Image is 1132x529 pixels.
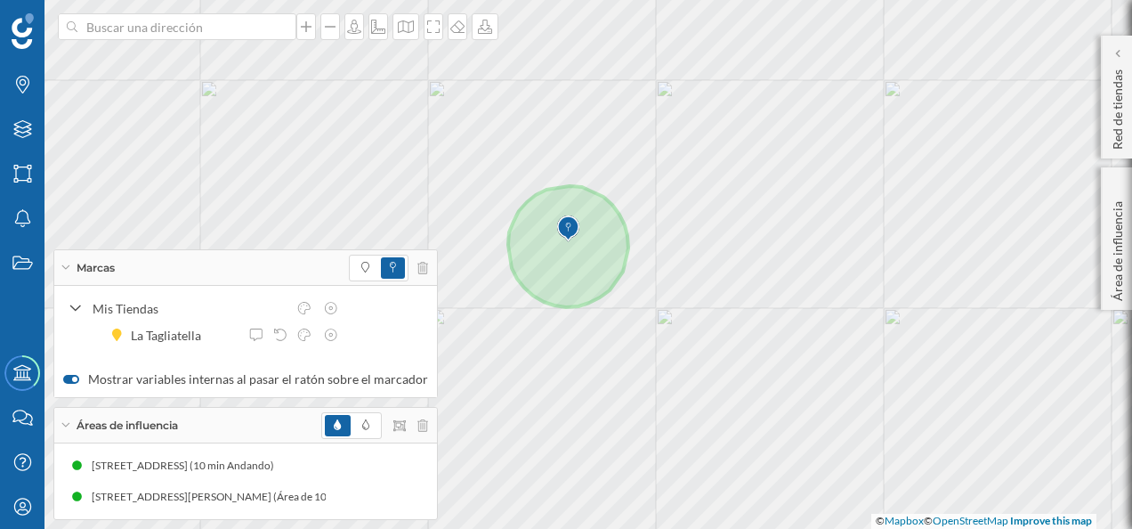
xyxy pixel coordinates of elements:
[93,299,287,318] div: Mis Tiendas
[1010,514,1092,527] a: Improve this map
[1109,62,1127,150] p: Red de tiendas
[885,514,924,527] a: Mapbox
[131,326,210,345] div: La Tagliatella
[92,457,283,475] div: [STREET_ADDRESS] (10 min Andando)
[1109,194,1127,301] p: Área de influencia
[933,514,1008,527] a: OpenStreetMap
[63,370,428,388] label: Mostrar variables internas al pasar el ratón sobre el marcador
[12,13,34,49] img: Geoblink Logo
[86,488,421,506] div: [STREET_ADDRESS][PERSON_NAME] (Área de 1000 metros de radio)
[557,211,579,247] img: Marker
[36,12,99,28] span: Soporte
[77,418,178,434] span: Áreas de influencia
[77,260,115,276] span: Marcas
[871,514,1096,529] div: © ©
